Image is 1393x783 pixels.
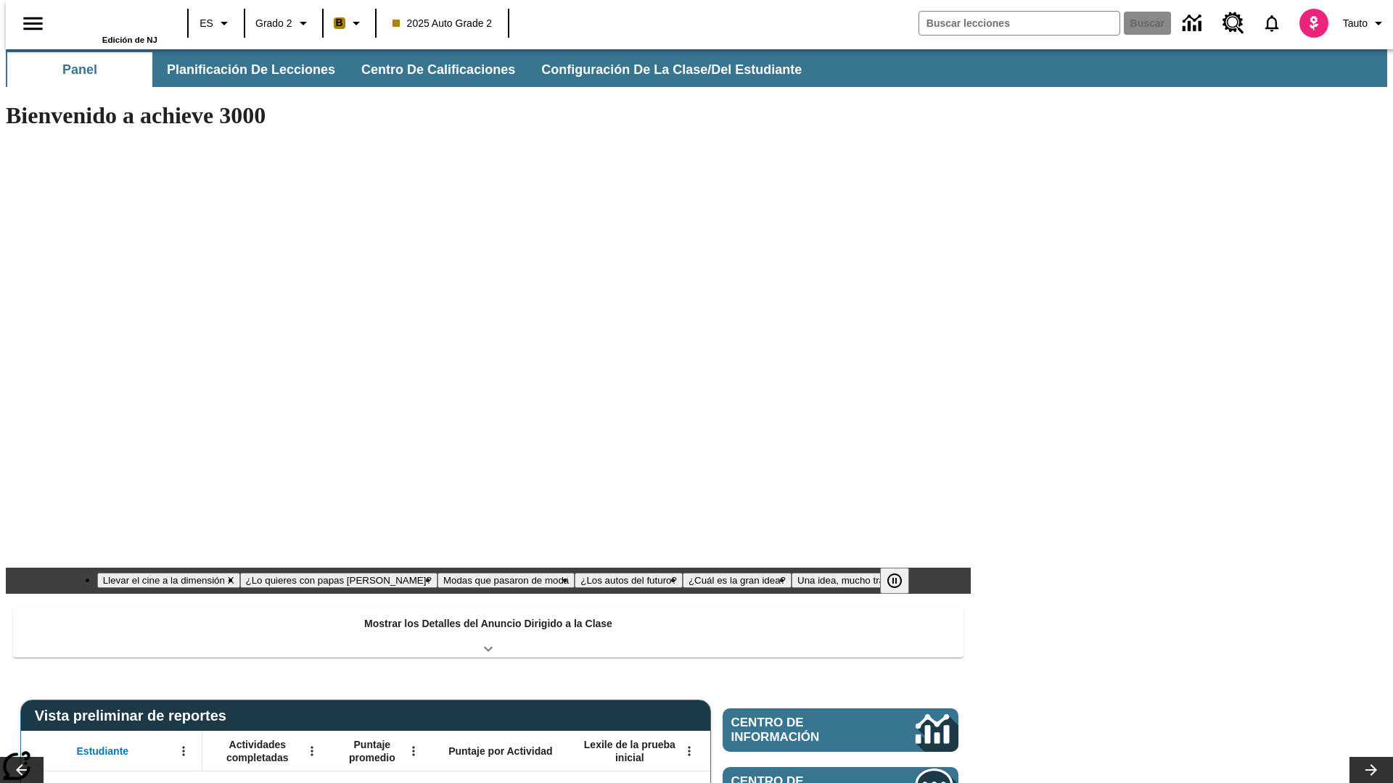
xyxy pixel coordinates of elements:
button: Grado: Grado 2, Elige un grado [250,10,318,36]
span: Centro de información [731,716,867,745]
span: Grado 2 [255,16,292,31]
button: Abrir menú [403,740,424,762]
span: B [336,14,343,32]
div: Portada [63,5,157,44]
span: Vista preliminar de reportes [35,708,234,724]
button: Diapositiva 5 ¿Cuál es la gran idea? [683,573,792,588]
button: Panel [7,52,152,87]
button: Configuración de la clase/del estudiante [530,52,813,87]
a: Centro de recursos, Se abrirá en una pestaña nueva. [1214,4,1253,43]
button: Pausar [880,568,909,594]
span: Tauto [1343,16,1368,31]
div: Pausar [880,568,924,594]
button: Carrusel de lecciones, seguir [1349,757,1393,783]
div: Subbarra de navegación [6,52,815,87]
span: 2025 Auto Grade 2 [393,16,493,31]
button: Centro de calificaciones [350,52,527,87]
span: Estudiante [77,745,129,758]
button: Diapositiva 6 Una idea, mucho trabajo [792,573,908,588]
span: ES [200,16,213,31]
button: Lenguaje: ES, Selecciona un idioma [193,10,239,36]
button: Diapositiva 4 ¿Los autos del futuro? [575,573,683,588]
a: Centro de información [723,708,958,752]
span: Lexile de la prueba inicial [577,738,683,764]
div: Subbarra de navegación [6,49,1387,87]
div: Mostrar los Detalles del Anuncio Dirigido a la Clase [13,608,963,658]
a: Portada [63,7,157,36]
a: Centro de información [1174,4,1214,43]
button: Abrir menú [301,740,323,762]
button: Boost El color de la clase es anaranjado claro. Cambiar el color de la clase. [328,10,371,36]
button: Abrir el menú lateral [12,2,54,45]
button: Diapositiva 3 Modas que pasaron de moda [437,573,575,588]
span: Edición de NJ [102,36,157,44]
span: Actividades completadas [210,738,305,764]
button: Abrir menú [173,740,194,762]
p: Mostrar los Detalles del Anuncio Dirigido a la Clase [364,616,612,631]
span: Puntaje por Actividad [448,745,552,758]
button: Diapositiva 1 Llevar el cine a la dimensión X [97,573,240,588]
span: Puntaje promedio [337,738,407,764]
h1: Bienvenido a achieve 3000 [6,102,971,129]
a: Notificaciones [1253,4,1291,42]
button: Perfil/Configuración [1337,10,1393,36]
input: Buscar campo [919,12,1119,35]
button: Escoja un nuevo avatar [1291,4,1337,42]
button: Abrir menú [678,740,700,762]
img: avatar image [1299,9,1328,38]
button: Planificación de lecciones [155,52,347,87]
button: Diapositiva 2 ¿Lo quieres con papas fritas? [240,573,437,588]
